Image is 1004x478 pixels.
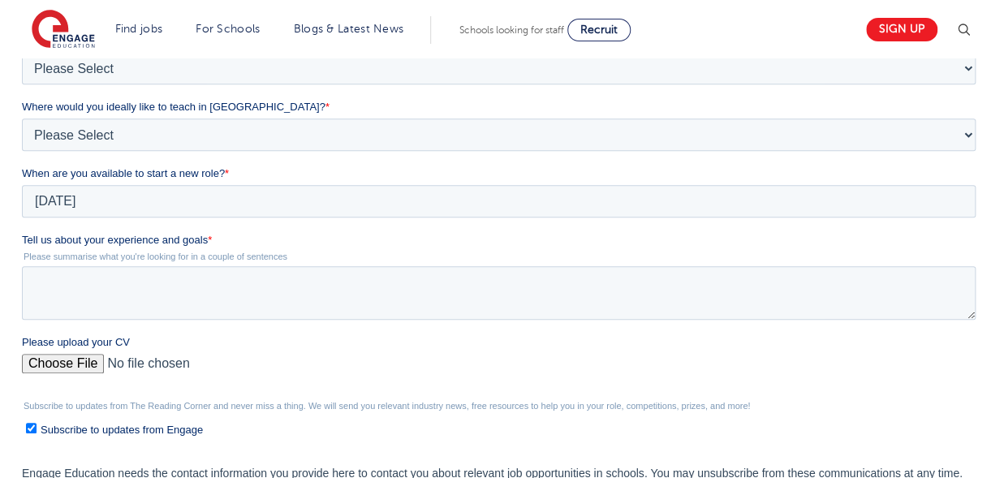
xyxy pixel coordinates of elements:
[196,23,260,35] a: For Schools
[115,23,163,35] a: Find jobs
[480,54,954,86] input: *Contact Number
[866,18,937,41] a: Sign up
[580,24,618,36] span: Recruit
[32,10,95,50] img: Engage Education
[567,19,631,41] a: Recruit
[459,24,564,36] span: Schools looking for staff
[480,3,954,36] input: *Last name
[294,23,404,35] a: Blogs & Latest News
